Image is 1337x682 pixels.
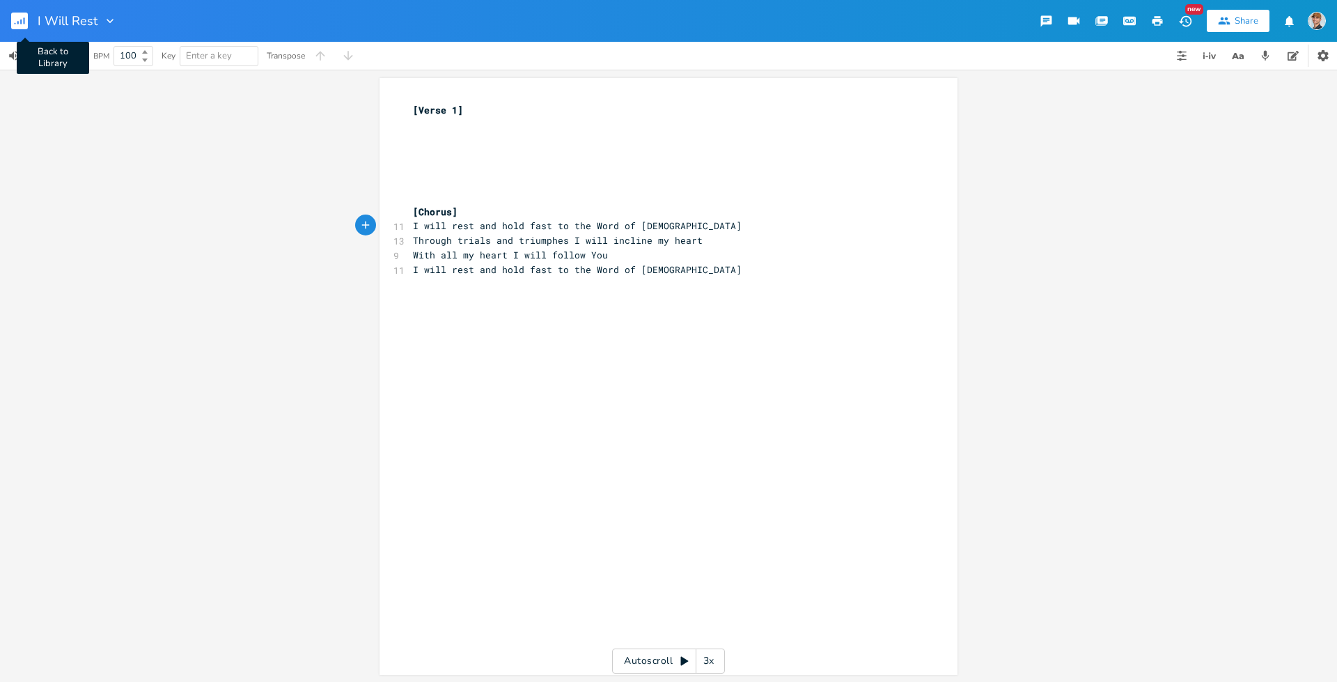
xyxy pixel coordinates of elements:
div: New [1185,4,1203,15]
span: Enter a key [186,49,232,62]
button: New [1171,8,1199,33]
span: [Chorus] [413,206,458,218]
div: Share [1235,15,1258,27]
span: I will rest and hold fast to the Word of [DEMOGRAPHIC_DATA] [413,219,742,232]
div: Key [162,52,175,60]
span: Through trials and triumphes I will incline my heart [413,234,703,247]
span: I Will Rest [38,15,97,27]
img: Quincy Kettell [1308,12,1326,30]
div: 3x [696,649,721,674]
button: Share [1207,10,1269,32]
div: Autoscroll [612,649,725,674]
span: I will rest and hold fast to the Word of [DEMOGRAPHIC_DATA] [413,263,742,276]
div: Transpose [267,52,305,60]
span: [Verse 1] [413,104,463,116]
div: BPM [93,52,109,60]
button: Back to Library [11,4,39,38]
span: With all my heart I will follow You [413,249,608,261]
